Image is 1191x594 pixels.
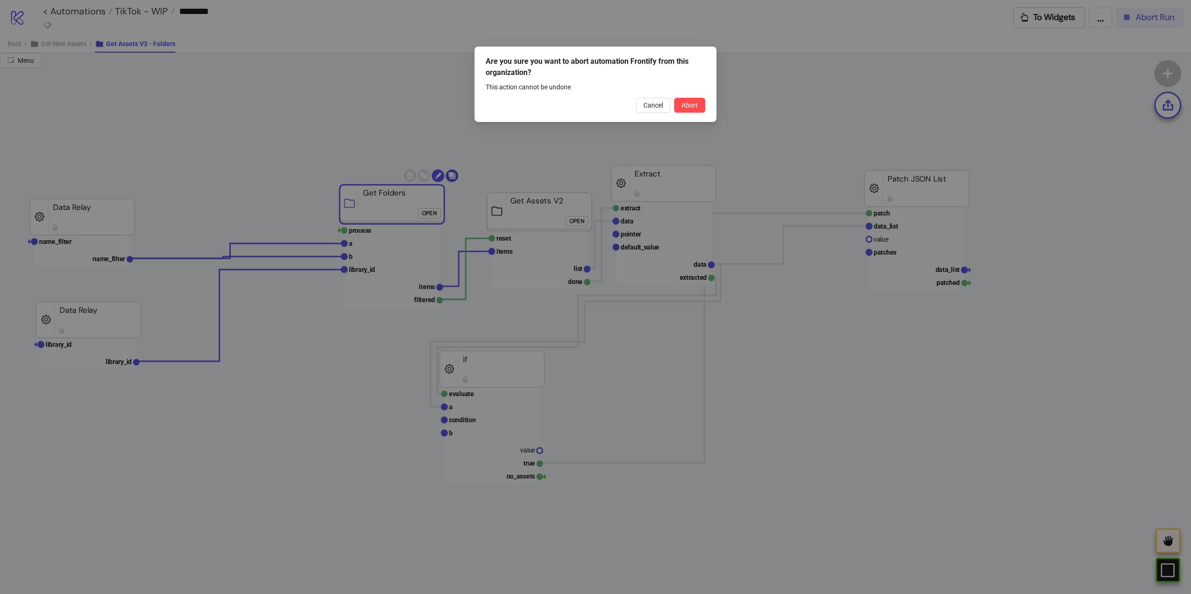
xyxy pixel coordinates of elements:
[486,56,705,78] div: Are you sure you want to abort automation Frontify from this organization?
[682,101,698,109] span: Abort
[486,82,705,92] div: This action cannot be undone
[643,101,663,109] span: Cancel
[636,98,670,113] button: Cancel
[674,98,705,113] button: Abort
